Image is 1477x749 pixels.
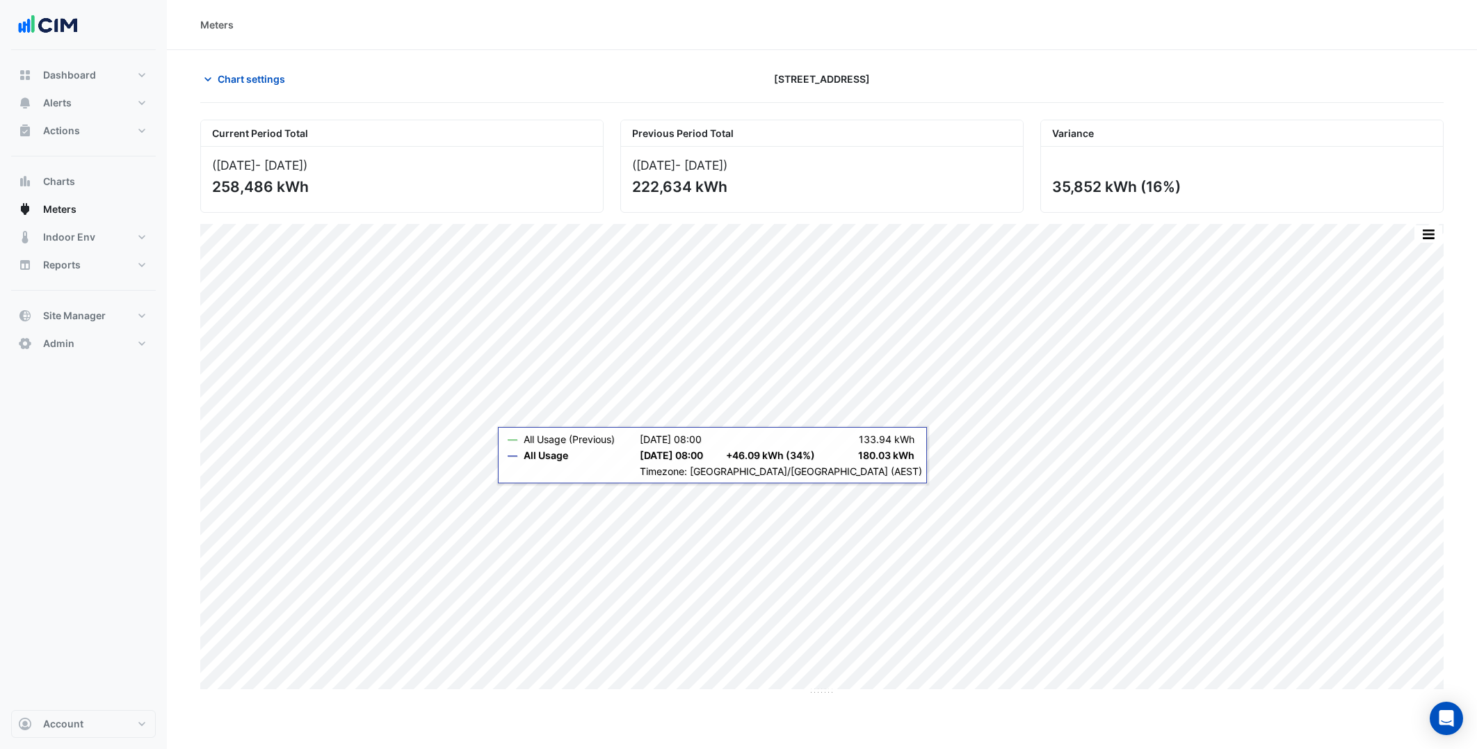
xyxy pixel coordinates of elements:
app-icon: Charts [18,175,32,188]
span: Alerts [43,96,72,110]
div: Open Intercom Messenger [1430,702,1463,735]
div: Current Period Total [201,120,603,147]
app-icon: Admin [18,337,32,351]
div: Variance [1041,120,1443,147]
app-icon: Meters [18,202,32,216]
span: Chart settings [218,72,285,86]
div: 258,486 kWh [212,178,589,195]
span: [STREET_ADDRESS] [774,72,870,86]
div: 35,852 kWh (16%) [1052,178,1429,195]
button: More Options [1414,225,1442,243]
div: Previous Period Total [621,120,1023,147]
span: Site Manager [43,309,106,323]
button: Chart settings [200,67,294,91]
div: ([DATE] ) [212,158,592,172]
app-icon: Actions [18,124,32,138]
span: Charts [43,175,75,188]
app-icon: Indoor Env [18,230,32,244]
button: Alerts [11,89,156,117]
button: Admin [11,330,156,357]
span: - [DATE] [675,158,723,172]
button: Actions [11,117,156,145]
span: Dashboard [43,68,96,82]
app-icon: Dashboard [18,68,32,82]
span: Actions [43,124,80,138]
span: - [DATE] [255,158,303,172]
img: Company Logo [17,11,79,39]
span: Reports [43,258,81,272]
button: Account [11,710,156,738]
div: Meters [200,17,234,32]
button: Site Manager [11,302,156,330]
button: Indoor Env [11,223,156,251]
button: Dashboard [11,61,156,89]
span: Indoor Env [43,230,95,244]
button: Reports [11,251,156,279]
span: Meters [43,202,76,216]
button: Charts [11,168,156,195]
app-icon: Reports [18,258,32,272]
app-icon: Alerts [18,96,32,110]
div: ([DATE] ) [632,158,1012,172]
div: 222,634 kWh [632,178,1009,195]
span: Account [43,717,83,731]
span: Admin [43,337,74,351]
button: Meters [11,195,156,223]
app-icon: Site Manager [18,309,32,323]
